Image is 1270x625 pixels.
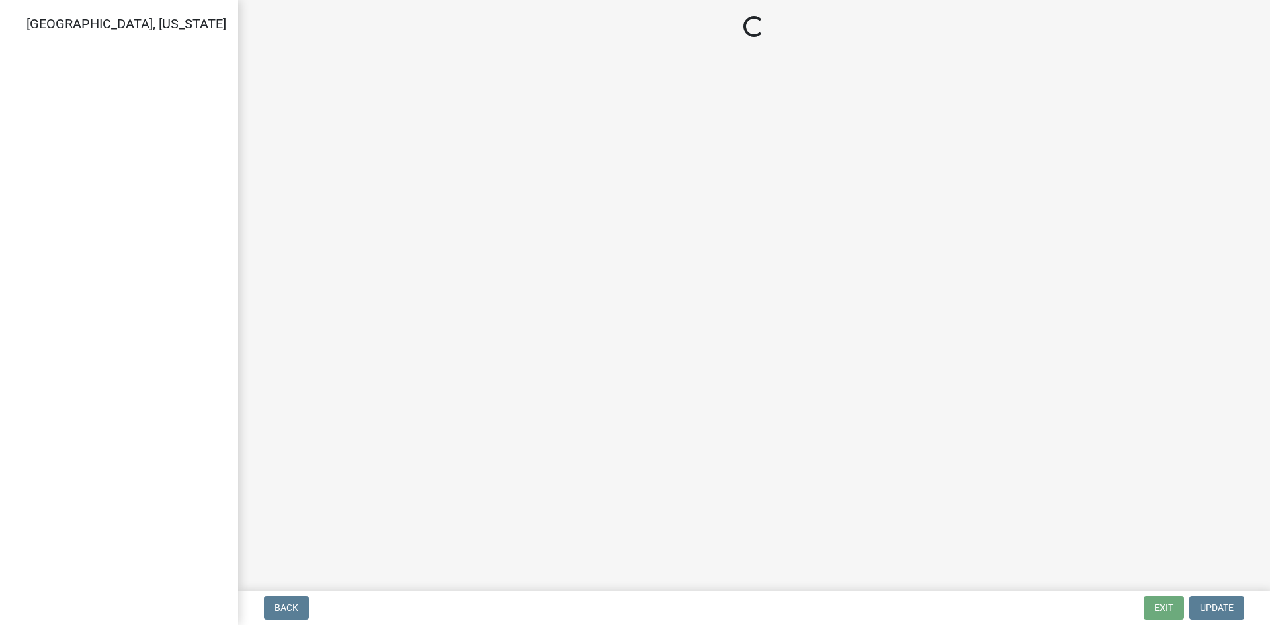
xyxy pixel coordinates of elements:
[1200,603,1234,613] span: Update
[1144,596,1184,620] button: Exit
[264,596,309,620] button: Back
[275,603,298,613] span: Back
[1189,596,1244,620] button: Update
[26,16,226,32] span: [GEOGRAPHIC_DATA], [US_STATE]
